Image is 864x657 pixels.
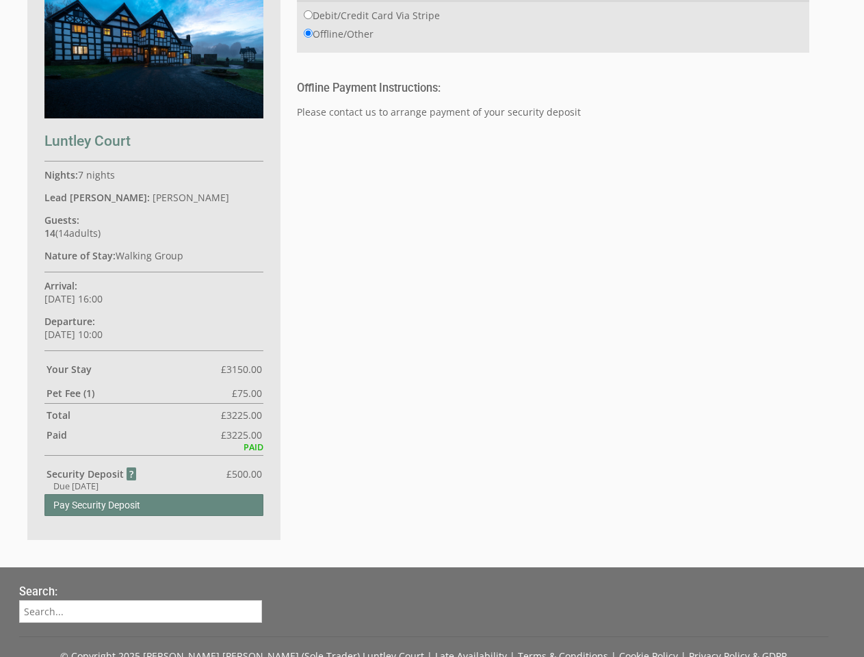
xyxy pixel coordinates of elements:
span: 500.00 [232,467,262,480]
input: Debit/Credit Card Via Stripe [304,10,313,19]
span: s [93,227,98,240]
div: Please contact us to arrange payment of your security deposit [297,81,809,118]
strong: Paid [47,428,221,441]
label: Offline/Other [304,27,374,40]
div: Due [DATE] [44,480,263,492]
input: Offline/Other [304,29,313,38]
p: [DATE] 16:00 [44,279,263,305]
span: 75.00 [237,387,262,400]
span: [PERSON_NAME] [153,191,229,204]
span: 3225.00 [226,409,262,422]
span: £ [221,363,262,376]
span: £ [232,387,262,400]
span: 3225.00 [226,428,262,441]
h3: Search: [19,585,262,598]
strong: Nights: [44,168,78,181]
strong: Lead [PERSON_NAME]: [44,191,150,204]
a: Luntley Court [44,108,263,149]
span: 14 [58,227,69,240]
strong: Nature of Stay: [44,249,116,262]
h2: Luntley Court [44,133,263,149]
h3: Offline Payment Instructions: [297,81,809,94]
strong: Guests: [44,214,79,227]
strong: Security Deposit [47,467,137,480]
span: ( ) [44,227,101,240]
strong: Pet Fee (1) [47,387,232,400]
span: £ [221,428,262,441]
strong: Departure: [44,315,95,328]
span: adult [58,227,98,240]
span: £ [226,467,262,480]
div: PAID [44,441,263,453]
strong: Your Stay [47,363,221,376]
a: Pay Security Deposit [44,494,263,516]
strong: Arrival: [44,279,77,292]
strong: Total [47,409,221,422]
p: 7 nights [44,168,263,181]
p: [DATE] 10:00 [44,315,263,341]
p: Walking Group [44,249,263,262]
label: Debit/Credit Card Via Stripe [304,9,440,22]
span: £ [221,409,262,422]
input: Search... [19,600,262,623]
strong: 14 [44,227,55,240]
span: 3150.00 [226,363,262,376]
